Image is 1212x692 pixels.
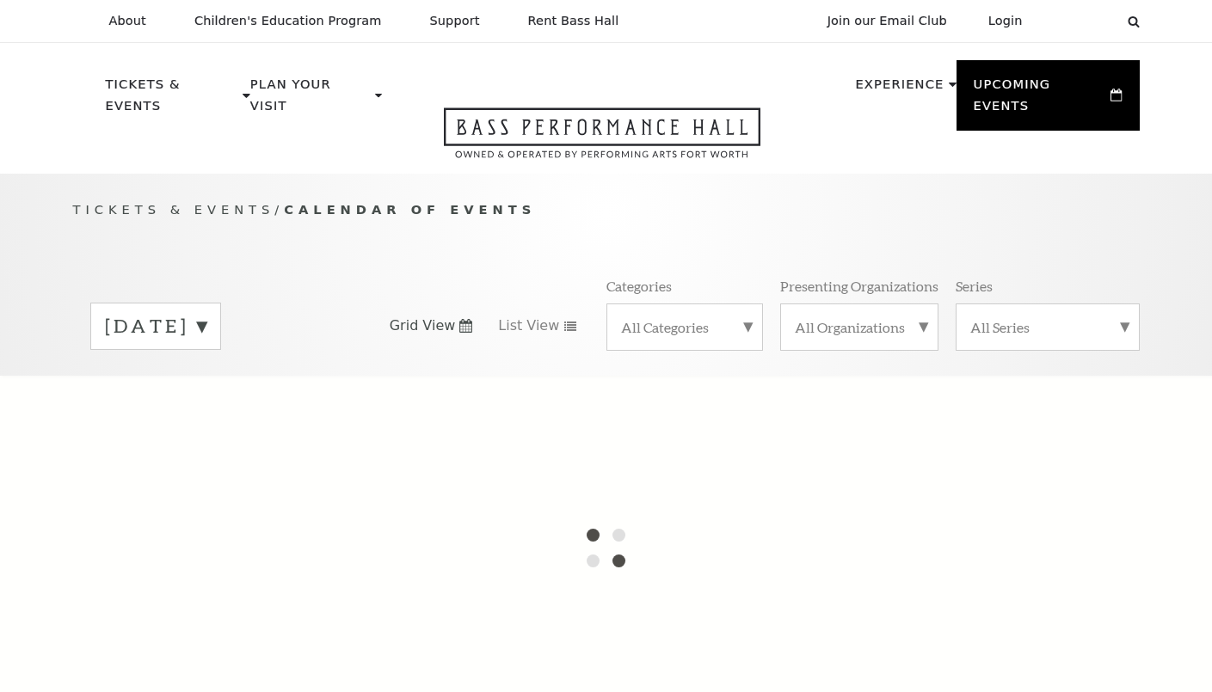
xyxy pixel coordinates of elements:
[194,14,382,28] p: Children's Education Program
[106,74,239,126] p: Tickets & Events
[109,14,146,28] p: About
[621,318,748,336] label: All Categories
[974,74,1107,126] p: Upcoming Events
[956,277,993,295] p: Series
[528,14,619,28] p: Rent Bass Hall
[795,318,924,336] label: All Organizations
[606,277,672,295] p: Categories
[250,74,371,126] p: Plan Your Visit
[105,313,206,340] label: [DATE]
[1050,13,1111,29] select: Select:
[390,316,456,335] span: Grid View
[855,74,944,105] p: Experience
[284,202,536,217] span: Calendar of Events
[73,199,1140,221] p: /
[430,14,480,28] p: Support
[73,202,275,217] span: Tickets & Events
[780,277,938,295] p: Presenting Organizations
[498,316,559,335] span: List View
[970,318,1125,336] label: All Series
